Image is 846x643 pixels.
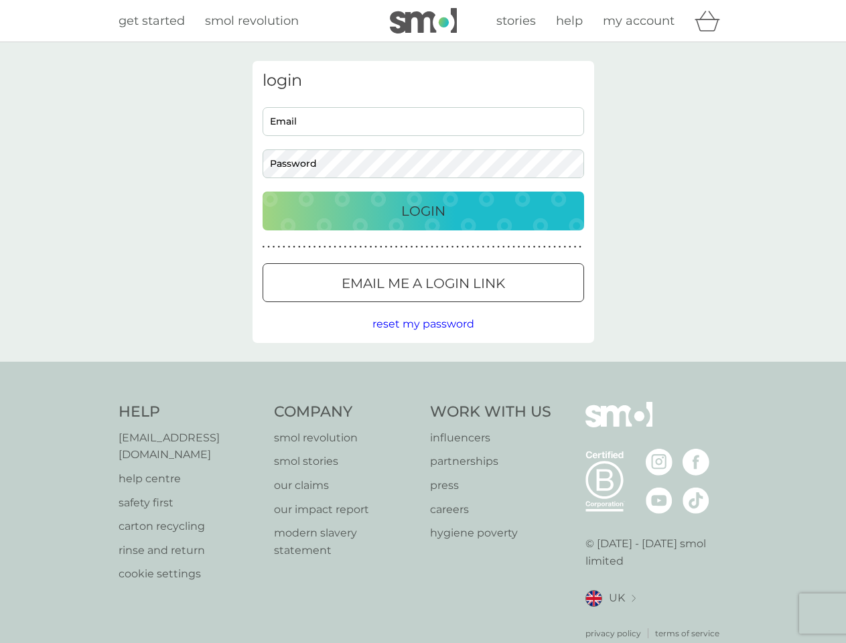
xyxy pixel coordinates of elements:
[430,501,551,518] a: careers
[293,244,295,251] p: ●
[370,244,372,251] p: ●
[372,315,474,333] button: reset my password
[533,244,536,251] p: ●
[318,244,321,251] p: ●
[487,244,490,251] p: ●
[496,13,536,28] span: stories
[585,402,652,447] img: smol
[574,244,577,251] p: ●
[655,627,719,640] a: terms of service
[609,589,625,607] span: UK
[569,244,571,251] p: ●
[556,11,583,31] a: help
[344,244,347,251] p: ●
[496,11,536,31] a: stories
[538,244,541,251] p: ●
[329,244,332,251] p: ●
[502,244,505,251] p: ●
[364,244,367,251] p: ●
[436,244,439,251] p: ●
[482,244,484,251] p: ●
[430,477,551,494] a: press
[430,524,551,542] a: hygiene poverty
[119,402,261,423] h4: Help
[205,11,299,31] a: smol revolution
[518,244,520,251] p: ●
[119,494,261,512] a: safety first
[313,244,316,251] p: ●
[263,263,584,302] button: Email me a login link
[585,590,602,607] img: UK flag
[119,470,261,488] a: help centre
[430,429,551,447] a: influencers
[390,244,393,251] p: ●
[512,244,515,251] p: ●
[395,244,398,251] p: ●
[308,244,311,251] p: ●
[559,244,561,251] p: ●
[119,11,185,31] a: get started
[446,244,449,251] p: ●
[385,244,388,251] p: ●
[683,449,709,476] img: visit the smol Facebook page
[267,244,270,251] p: ●
[263,244,265,251] p: ●
[334,244,336,251] p: ●
[354,244,357,251] p: ●
[441,244,443,251] p: ●
[263,192,584,230] button: Login
[390,8,457,33] img: smol
[683,487,709,514] img: visit the smol Tiktok page
[298,244,301,251] p: ●
[274,429,417,447] a: smol revolution
[603,13,675,28] span: my account
[467,244,470,251] p: ●
[359,244,362,251] p: ●
[492,244,495,251] p: ●
[342,273,505,294] p: Email me a login link
[646,449,673,476] img: visit the smol Instagram page
[274,477,417,494] a: our claims
[632,595,636,602] img: select a new location
[274,501,417,518] a: our impact report
[263,71,584,90] h3: login
[401,200,445,222] p: Login
[472,244,474,251] p: ●
[430,402,551,423] h4: Work With Us
[426,244,429,251] p: ●
[563,244,566,251] p: ●
[585,535,728,569] p: © [DATE] - [DATE] smol limited
[585,627,641,640] a: privacy policy
[324,244,326,251] p: ●
[288,244,291,251] p: ●
[646,487,673,514] img: visit the smol Youtube page
[277,244,280,251] p: ●
[405,244,408,251] p: ●
[274,453,417,470] p: smol stories
[431,244,433,251] p: ●
[119,542,261,559] a: rinse and return
[430,453,551,470] a: partnerships
[415,244,418,251] p: ●
[456,244,459,251] p: ●
[380,244,382,251] p: ●
[411,244,413,251] p: ●
[462,244,464,251] p: ●
[119,429,261,463] a: [EMAIL_ADDRESS][DOMAIN_NAME]
[283,244,285,251] p: ●
[119,13,185,28] span: get started
[603,11,675,31] a: my account
[553,244,556,251] p: ●
[556,13,583,28] span: help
